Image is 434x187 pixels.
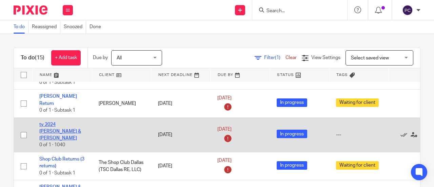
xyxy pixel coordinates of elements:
a: Shop Club Returns (3 returns) [39,157,84,168]
a: Snoozed [64,20,86,34]
span: Filter [264,55,285,60]
a: + Add task [51,50,81,66]
span: [DATE] [217,96,232,100]
span: (1) [275,55,280,60]
a: ty 2024 [PERSON_NAME] & [PERSON_NAME] [39,122,81,141]
p: Due by [93,54,108,61]
span: (15) [35,55,44,60]
span: In progress [277,161,307,170]
img: svg%3E [402,5,413,16]
span: [DATE] [217,127,232,132]
span: [DATE] [217,158,232,163]
input: Search [266,8,327,14]
td: [PERSON_NAME] [92,90,151,117]
span: Tags [336,73,348,77]
td: [DATE] [151,90,211,117]
span: Waiting for client [336,98,379,107]
span: All [117,56,122,60]
a: Reassigned [32,20,60,34]
span: In progress [277,98,307,107]
a: Mark as done [400,131,411,138]
a: [PERSON_NAME] Return [39,94,77,106]
h1: To do [21,54,44,61]
div: --- [336,131,382,138]
a: Clear [285,55,297,60]
a: Done [90,20,104,34]
span: 0 of 1 · 1040 [39,143,65,148]
span: 0 of 1 · Subtask 1 [39,108,75,113]
span: View Settings [311,55,340,60]
td: [DATE] [151,152,211,180]
td: The Shop Club Dallas (TSC Dallas RE, LLC) [92,152,151,180]
span: Waiting for client [336,161,379,170]
span: 0 of 1 · Subtask 1 [39,171,75,175]
span: In progress [277,130,307,138]
span: Select saved view [351,56,389,60]
td: [DATE] [151,117,211,152]
span: 0 of 1 · Subtask 1 [39,80,75,85]
a: To do [14,20,28,34]
img: Pixie [14,5,47,15]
